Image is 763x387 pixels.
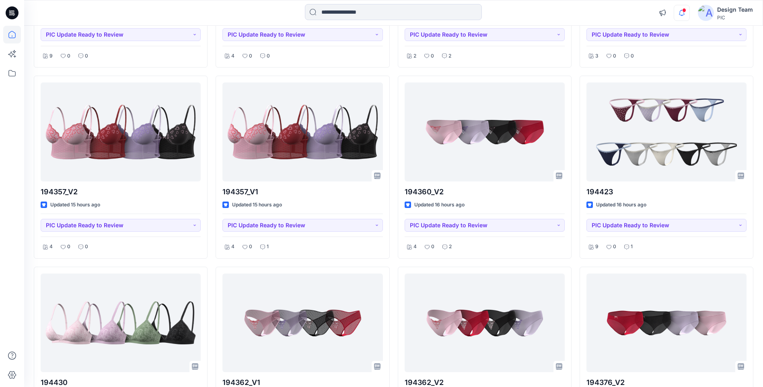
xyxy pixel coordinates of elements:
p: 194357_V2 [41,186,201,198]
a: 194430 [41,274,201,372]
p: 0 [85,52,88,60]
p: 0 [67,52,70,60]
p: 2 [449,243,452,251]
img: avatar [698,5,714,21]
p: 0 [249,52,252,60]
p: 194423 [586,186,747,198]
a: 194362_V2 [405,274,565,372]
p: 2 [413,52,416,60]
p: 0 [267,52,270,60]
p: 0 [431,243,434,251]
p: 2 [448,52,451,60]
p: 4 [231,243,234,251]
a: 194423 [586,82,747,181]
p: 0 [613,243,616,251]
p: 0 [85,243,88,251]
p: 9 [595,243,598,251]
p: 4 [49,243,53,251]
a: 194360_V2 [405,82,565,181]
p: 0 [249,243,252,251]
p: 0 [631,52,634,60]
div: Design Team [717,5,753,14]
a: 194362_V1 [222,274,383,372]
p: 0 [431,52,434,60]
p: Updated 15 hours ago [232,201,282,209]
div: PIC [717,14,753,21]
a: 194357_V2 [41,82,201,181]
p: 194360_V2 [405,186,565,198]
p: 1 [631,243,633,251]
p: 0 [67,243,70,251]
p: 0 [613,52,616,60]
a: 194376_V2 [586,274,747,372]
p: 4 [231,52,234,60]
p: 1 [267,243,269,251]
a: 194357_V1 [222,82,383,181]
p: Updated 16 hours ago [596,201,646,209]
p: Updated 15 hours ago [50,201,100,209]
p: 4 [413,243,417,251]
p: 9 [49,52,53,60]
p: 3 [595,52,598,60]
p: Updated 16 hours ago [414,201,465,209]
p: 194357_V1 [222,186,383,198]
